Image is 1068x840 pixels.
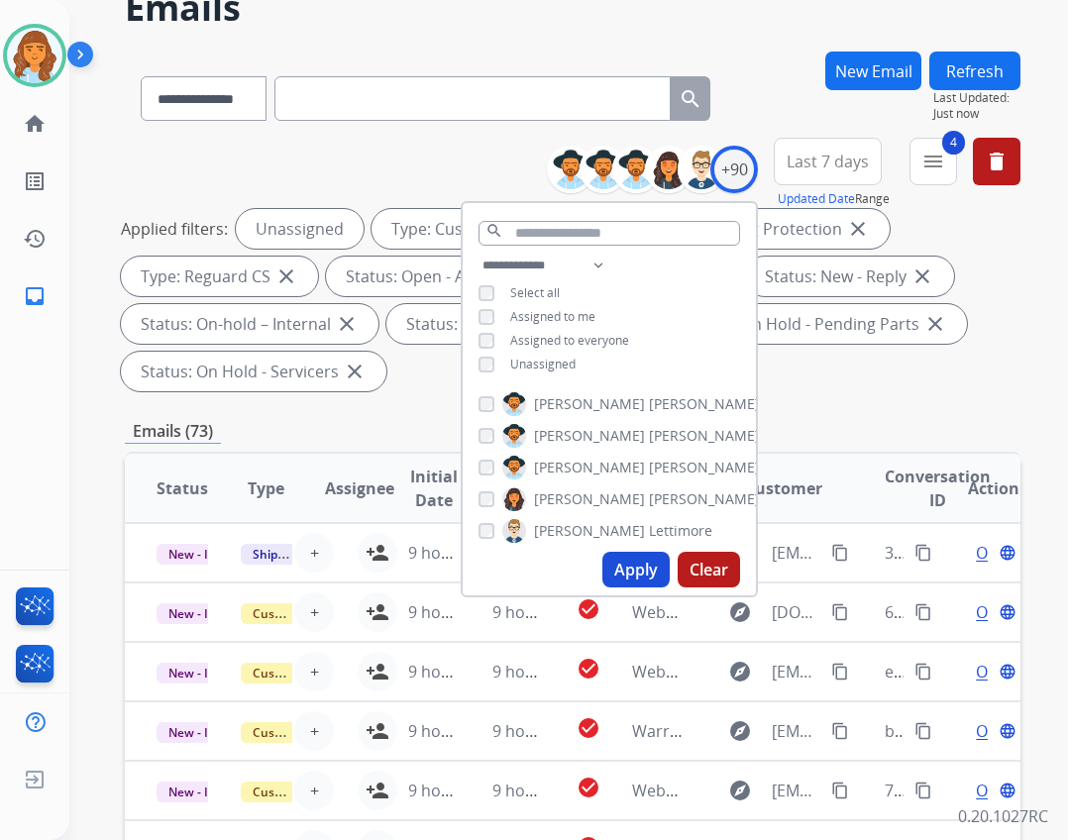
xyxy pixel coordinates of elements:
[649,521,712,541] span: Lettimore
[157,476,208,500] span: Status
[649,458,760,477] span: [PERSON_NAME]
[157,782,249,802] span: New - Initial
[999,722,1016,740] mat-icon: language
[310,660,319,683] span: +
[408,720,497,742] span: 9 hours ago
[310,779,319,802] span: +
[649,394,760,414] span: [PERSON_NAME]
[985,150,1009,173] mat-icon: delete
[492,601,582,623] span: 9 hours ago
[121,352,386,391] div: Status: On Hold - Servicers
[408,542,497,564] span: 9 hours ago
[294,711,334,751] button: +
[121,217,228,241] p: Applied filters:
[241,603,370,624] span: Customer Support
[241,544,376,565] span: Shipping Protection
[408,780,497,801] span: 9 hours ago
[923,312,947,336] mat-icon: close
[577,657,600,681] mat-icon: check_circle
[534,394,645,414] span: [PERSON_NAME]
[772,660,820,683] span: [EMAIL_ADDRESS][DOMAIN_NAME]
[294,771,334,810] button: +
[976,719,1016,743] span: Open
[710,146,758,193] div: +90
[825,52,921,90] button: New Email
[236,209,364,249] div: Unassigned
[408,601,497,623] span: 9 hours ago
[774,138,882,185] button: Last 7 days
[492,780,582,801] span: 9 hours ago
[366,541,389,565] mat-icon: person_add
[372,209,622,249] div: Type: Customer Support
[914,782,932,799] mat-icon: content_copy
[958,804,1048,828] p: 0.20.1027RC
[294,652,334,691] button: +
[921,150,945,173] mat-icon: menu
[678,552,740,587] button: Clear
[335,312,359,336] mat-icon: close
[577,716,600,740] mat-icon: check_circle
[510,356,576,372] span: Unassigned
[914,663,932,681] mat-icon: content_copy
[157,603,249,624] span: New - Initial
[310,541,319,565] span: +
[649,489,760,509] span: [PERSON_NAME]
[649,426,760,446] span: [PERSON_NAME]
[831,722,849,740] mat-icon: content_copy
[831,782,849,799] mat-icon: content_copy
[125,419,221,444] p: Emails (73)
[914,544,932,562] mat-icon: content_copy
[534,426,645,446] span: [PERSON_NAME]
[909,138,957,185] button: 4
[999,782,1016,799] mat-icon: language
[366,600,389,624] mat-icon: person_add
[485,222,503,240] mat-icon: search
[745,476,822,500] span: Customer
[294,533,334,573] button: +
[999,663,1016,681] mat-icon: language
[408,465,460,512] span: Initial Date
[772,779,820,802] span: [EMAIL_ADDRESS][DOMAIN_NAME]
[665,304,967,344] div: Status: On Hold - Pending Parts
[492,661,582,682] span: 9 hours ago
[248,476,284,500] span: Type
[630,209,890,249] div: Type: Shipping Protection
[942,131,965,155] span: 4
[343,360,367,383] mat-icon: close
[933,90,1020,106] span: Last Updated:
[778,191,855,207] button: Updated Date
[386,304,657,344] div: Status: On-hold - Customer
[510,284,560,301] span: Select all
[534,521,645,541] span: [PERSON_NAME]
[831,663,849,681] mat-icon: content_copy
[787,157,869,165] span: Last 7 days
[366,660,389,683] mat-icon: person_add
[157,544,249,565] span: New - Initial
[632,720,829,742] span: Warranty [PERSON_NAME]
[23,227,47,251] mat-icon: history
[274,264,298,288] mat-icon: close
[23,284,47,308] mat-icon: inbox
[241,782,370,802] span: Customer Support
[976,779,1016,802] span: Open
[728,779,752,802] mat-icon: explore
[492,720,582,742] span: 9 hours ago
[7,28,62,83] img: avatar
[728,600,752,624] mat-icon: explore
[745,257,954,296] div: Status: New - Reply
[510,332,629,349] span: Assigned to everyone
[23,169,47,193] mat-icon: list_alt
[728,719,752,743] mat-icon: explore
[510,308,595,325] span: Assigned to me
[728,660,752,683] mat-icon: explore
[310,600,319,624] span: +
[577,776,600,799] mat-icon: check_circle
[534,458,645,477] span: [PERSON_NAME]
[679,87,702,111] mat-icon: search
[772,600,820,624] span: [DOMAIN_NAME][EMAIL_ADDRESS][DOMAIN_NAME]
[976,600,1016,624] span: Open
[241,722,370,743] span: Customer Support
[846,217,870,241] mat-icon: close
[999,603,1016,621] mat-icon: language
[534,489,645,509] span: [PERSON_NAME]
